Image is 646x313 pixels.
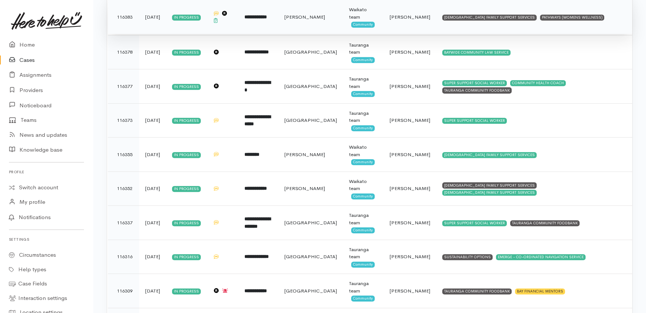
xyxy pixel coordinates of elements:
span: [GEOGRAPHIC_DATA] [284,288,337,294]
td: 116337 [108,206,139,240]
div: Tauranga team [349,280,378,294]
div: In progress [172,84,201,90]
div: BAYWIDE COMMUNITY LAW SERVICE [442,50,511,56]
h6: Settings [9,234,84,244]
div: COMMUNITY HEALTH COACH [510,80,566,86]
span: [PERSON_NAME] [390,253,430,260]
span: [GEOGRAPHIC_DATA] [284,253,337,260]
div: TAURANGA COMMUNITY FOODBANK [442,87,512,93]
span: [GEOGRAPHIC_DATA] [284,117,337,123]
span: [PERSON_NAME] [284,14,325,20]
div: SUPER SUPPORT SOCIAL WORKER [442,220,507,226]
td: 116378 [108,35,139,69]
span: Community [351,57,375,63]
td: [DATE] [139,35,166,69]
div: In progress [172,152,201,158]
span: [GEOGRAPHIC_DATA] [284,219,337,226]
td: [DATE] [139,240,166,274]
span: [PERSON_NAME] [390,185,430,192]
span: [PERSON_NAME] [284,185,325,192]
div: [DEMOGRAPHIC_DATA] FAMILY SUPPORT SERVICES [442,15,537,20]
span: [PERSON_NAME] [390,49,430,55]
div: [DEMOGRAPHIC_DATA] FAMILY SUPPORT SERVICES [442,152,537,158]
div: Tauranga team [349,246,378,260]
div: Tauranga team [349,41,378,56]
td: 116352 [108,171,139,206]
div: Waikato team [349,143,378,158]
div: In progress [172,15,201,20]
span: Community [351,262,375,268]
span: Community [351,91,375,97]
span: [PERSON_NAME] [390,14,430,20]
div: [DEMOGRAPHIC_DATA] FAMILY SUPPORT SERVICES [442,182,537,188]
span: [PERSON_NAME] [390,151,430,158]
div: Tauranga team [349,212,378,226]
div: SUPER SUPPORT SOCIAL WORKER [442,80,507,86]
span: Community [351,295,375,301]
td: [DATE] [139,274,166,308]
div: SUSTAINABILITY OPTIONS [442,254,493,260]
span: Community [351,193,375,199]
td: 116373 [108,103,139,137]
span: Community [351,227,375,233]
div: In progress [172,186,201,192]
span: Community [351,125,375,131]
td: 116309 [108,274,139,308]
div: In progress [172,254,201,260]
td: [DATE] [139,103,166,137]
span: [PERSON_NAME] [390,83,430,89]
span: [PERSON_NAME] [284,151,325,158]
div: In progress [172,50,201,56]
div: TAURANGA COMMUNITY FOODBANK [510,220,580,226]
span: [PERSON_NAME] [390,117,430,123]
div: SUPER SUPPORT SOCIAL WORKER [442,118,507,124]
td: 116355 [108,137,139,172]
h6: Profile [9,167,84,177]
span: Community [351,22,375,28]
td: [DATE] [139,171,166,206]
td: 116377 [108,69,139,104]
span: [PERSON_NAME] [390,288,430,294]
div: BAY FINANCIAL MENTORS [515,288,565,294]
div: Tauranga team [349,75,378,90]
td: [DATE] [139,137,166,172]
span: Community [351,159,375,165]
div: EMERGE - CO-ORDINATED NAVIGATION SERVICE [496,254,586,260]
div: [DEMOGRAPHIC_DATA] FAMILY SUPPORT SERVICES [442,190,537,196]
div: In progress [172,118,201,124]
div: In progress [172,288,201,294]
div: PATHWAYS (WOMENS WELLNESS) [540,15,604,20]
td: 116316 [108,240,139,274]
span: [GEOGRAPHIC_DATA] [284,83,337,89]
div: Waikato team [349,178,378,192]
td: [DATE] [139,69,166,104]
div: Tauranga team [349,110,378,124]
div: TAURANGA COMMUNITY FOODBANK [442,288,512,294]
span: [GEOGRAPHIC_DATA] [284,49,337,55]
td: [DATE] [139,206,166,240]
div: In progress [172,220,201,226]
span: [PERSON_NAME] [390,219,430,226]
div: Waikato team [349,6,378,20]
